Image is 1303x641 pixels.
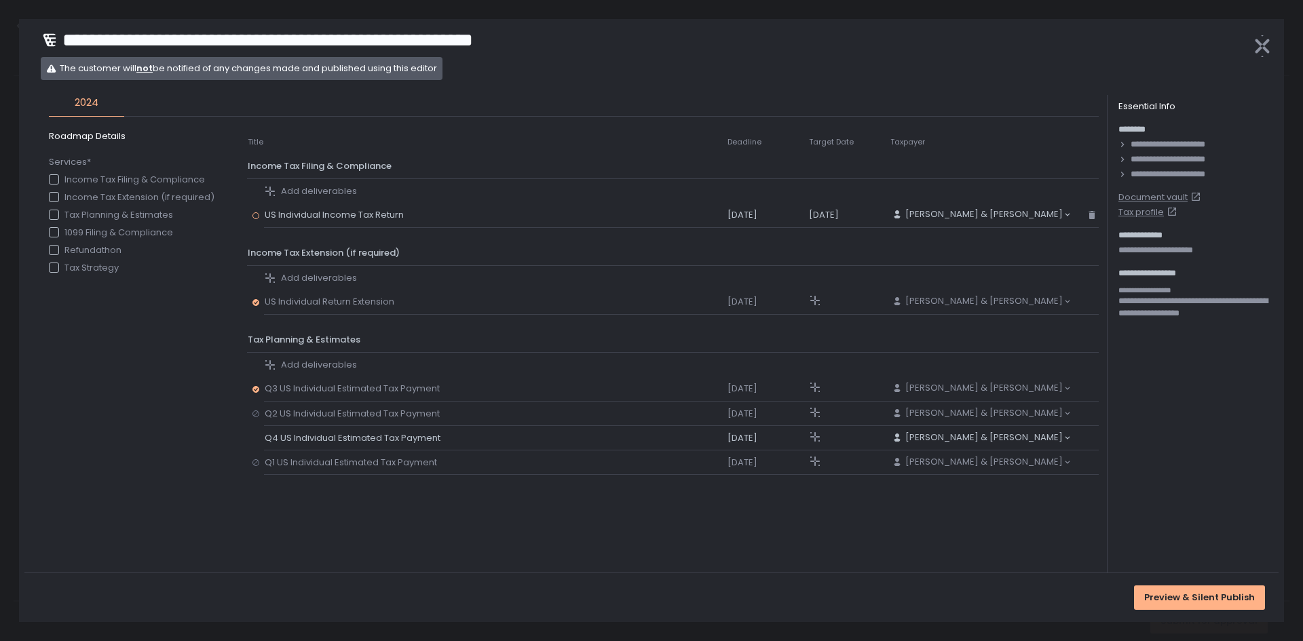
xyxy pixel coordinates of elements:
span: [PERSON_NAME] & [PERSON_NAME] [905,208,1063,220]
a: Document vault [1118,191,1273,203]
span: not [136,62,153,75]
th: Target Date [808,130,890,155]
th: Deadline [727,130,808,155]
span: [PERSON_NAME] & [PERSON_NAME] [905,456,1063,468]
span: [DATE] [809,208,839,221]
span: Q1 US Individual Estimated Tax Payment [265,457,442,469]
div: Preview & Silent Publish [1144,591,1255,604]
span: Services* [49,156,214,168]
div: Search for option [890,382,1071,395]
a: Tax profile [1118,206,1273,218]
div: [DATE] [728,408,808,420]
span: Roadmap Details [49,130,220,142]
span: [PERSON_NAME] & [PERSON_NAME] [905,382,1063,394]
div: [DATE] [728,383,808,395]
div: Search for option [890,456,1071,469]
span: Q2 US Individual Estimated Tax Payment [265,408,445,420]
span: Q3 US Individual Estimated Tax Payment [265,383,445,395]
span: The customer will be notified of any changes made and published using this editor [60,62,437,75]
span: Add deliverables [281,359,357,371]
span: [PERSON_NAME] & [PERSON_NAME] [905,431,1063,444]
div: Search for option [890,295,1071,309]
div: Search for option [890,208,1071,222]
div: [DATE] [728,432,808,444]
span: [PERSON_NAME] & [PERSON_NAME] [905,295,1063,307]
span: Tax Planning & Estimates [248,333,360,346]
div: Essential Info [1118,100,1273,113]
span: Income Tax Extension (if required) [248,246,400,259]
span: Q4 US Individual Estimated Tax Payment [265,432,446,444]
span: Add deliverables [281,272,357,284]
div: [DATE] [728,296,808,308]
span: Add deliverables [281,185,357,197]
div: [DATE] [728,209,808,221]
th: Taxpayer [890,130,1072,155]
div: Search for option [890,431,1071,445]
span: Income Tax Filing & Compliance [248,159,392,172]
div: [DATE] [728,457,808,469]
span: 2024 [75,95,98,111]
div: Search for option [890,407,1071,421]
span: US Individual Income Tax Return [265,209,409,221]
th: Title [247,130,264,155]
span: US Individual Return Extension [265,296,400,308]
span: [PERSON_NAME] & [PERSON_NAME] [905,407,1063,419]
button: Preview & Silent Publish [1134,585,1265,610]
